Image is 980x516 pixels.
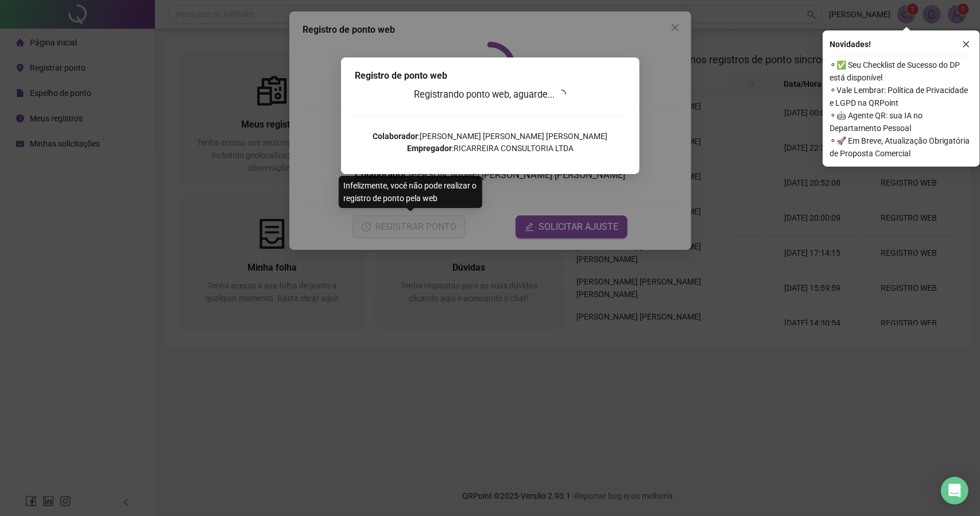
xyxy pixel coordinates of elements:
span: Novidades ! [830,38,871,51]
strong: Empregador [407,144,452,153]
h3: Registrando ponto web, aguarde... [355,87,626,102]
span: ⚬ 🚀 Em Breve, Atualização Obrigatória de Proposta Comercial [830,134,973,160]
span: ⚬ ✅ Seu Checklist de Sucesso do DP está disponível [830,59,973,84]
strong: Colaborador [373,132,418,141]
p: : [PERSON_NAME] [PERSON_NAME] [PERSON_NAME] : RICARREIRA CONSULTORIA LTDA [355,130,626,155]
span: loading [556,89,567,99]
div: Open Intercom Messenger [941,477,969,505]
span: close [962,40,970,48]
span: ⚬ Vale Lembrar: Política de Privacidade e LGPD na QRPoint [830,84,973,109]
div: Registro de ponto web [355,69,626,83]
span: ⚬ 🤖 Agente QR: sua IA no Departamento Pessoal [830,109,973,134]
div: Infelizmente, você não pode realizar o registro de ponto pela web [339,176,482,208]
